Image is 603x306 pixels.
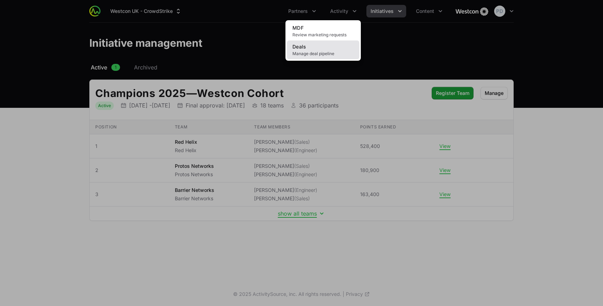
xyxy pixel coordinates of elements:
span: Review marketing requests [292,32,354,38]
a: MDFReview marketing requests [287,22,359,40]
div: Activity menu [326,5,361,17]
span: MDF [292,25,304,31]
a: DealsManage deal pipeline [287,40,359,59]
span: Manage deal pipeline [292,51,354,57]
span: Deals [292,44,306,50]
div: Main navigation [100,5,447,17]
